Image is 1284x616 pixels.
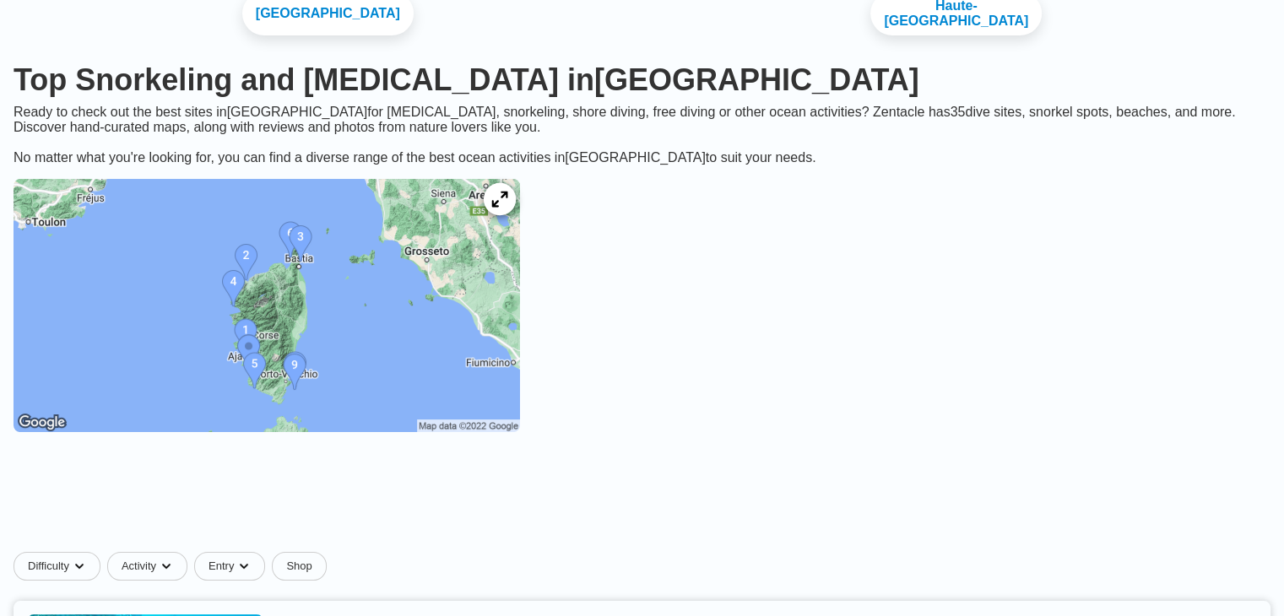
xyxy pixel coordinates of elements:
button: Entrydropdown caret [194,552,272,581]
img: dropdown caret [237,559,251,573]
a: Shop [272,552,326,581]
img: dropdown caret [73,559,86,573]
span: Entry [209,559,234,573]
span: Activity [122,559,156,573]
h1: Top Snorkeling and [MEDICAL_DATA] in [GEOGRAPHIC_DATA] [14,62,1270,98]
button: Difficultydropdown caret [14,552,107,581]
img: dropdown caret [160,559,173,573]
img: Corsica dive site map [14,179,520,432]
span: Difficulty [28,559,69,573]
iframe: Advertisement [233,462,1052,538]
button: Activitydropdown caret [107,552,194,581]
